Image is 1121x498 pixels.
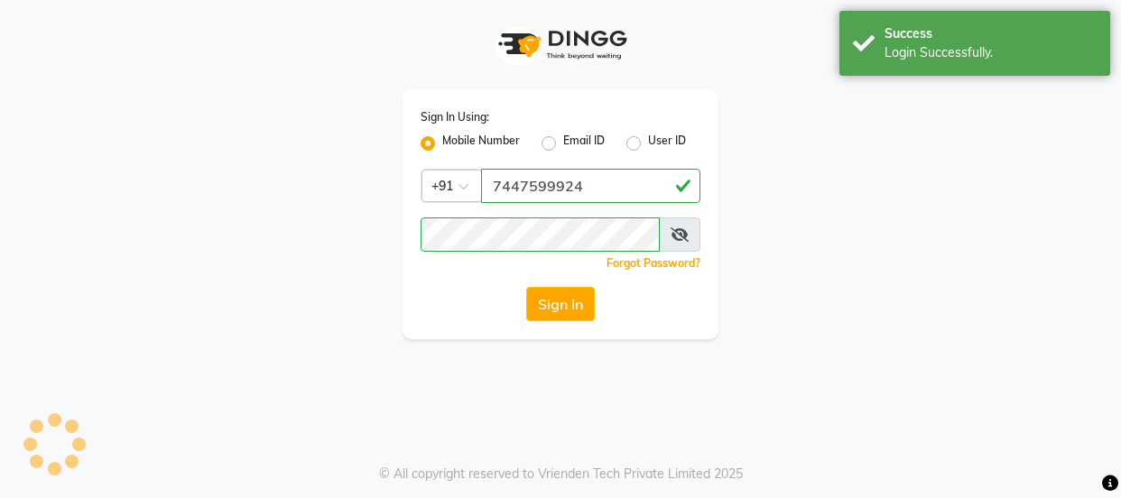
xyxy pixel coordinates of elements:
button: Sign In [526,287,595,321]
input: Username [421,217,660,252]
img: logo1.svg [488,18,633,71]
label: User ID [648,133,686,154]
input: Username [481,169,700,203]
div: Success [885,24,1097,43]
label: Email ID [563,133,605,154]
label: Sign In Using: [421,109,489,125]
div: Login Successfully. [885,43,1097,62]
a: Forgot Password? [607,256,700,270]
label: Mobile Number [442,133,520,154]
